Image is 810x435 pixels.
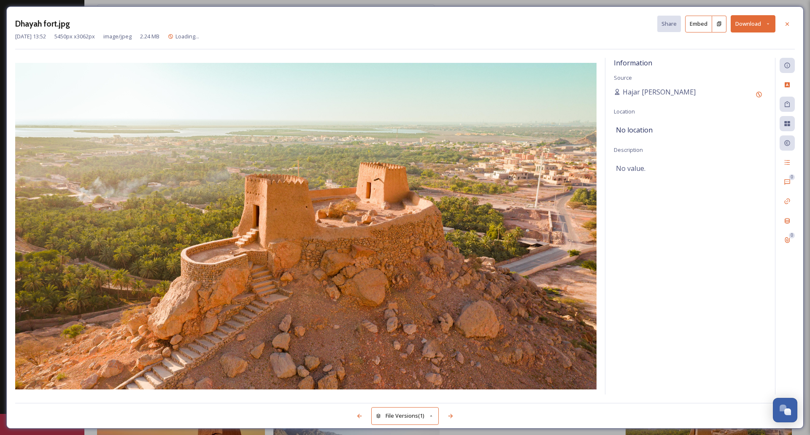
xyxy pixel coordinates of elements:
[614,146,643,154] span: Description
[15,32,46,41] span: [DATE] 13:52
[614,58,652,68] span: Information
[614,108,635,115] span: Location
[614,74,632,81] span: Source
[616,125,653,135] span: No location
[175,32,199,40] span: Loading...
[371,407,439,424] button: File Versions(1)
[789,232,795,238] div: 0
[15,63,597,389] img: CB279428-AC91-447E-AF6467839B5E8B02.jpg
[657,16,681,32] button: Share
[773,398,797,422] button: Open Chat
[54,32,95,41] span: 5450 px x 3062 px
[15,18,70,30] h3: Dhayah fort.jpg
[140,32,159,41] span: 2.24 MB
[103,32,132,41] span: image/jpeg
[623,87,696,97] span: Hajar [PERSON_NAME]
[616,163,645,173] span: No value.
[685,16,712,32] button: Embed
[789,174,795,180] div: 0
[731,15,775,32] button: Download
